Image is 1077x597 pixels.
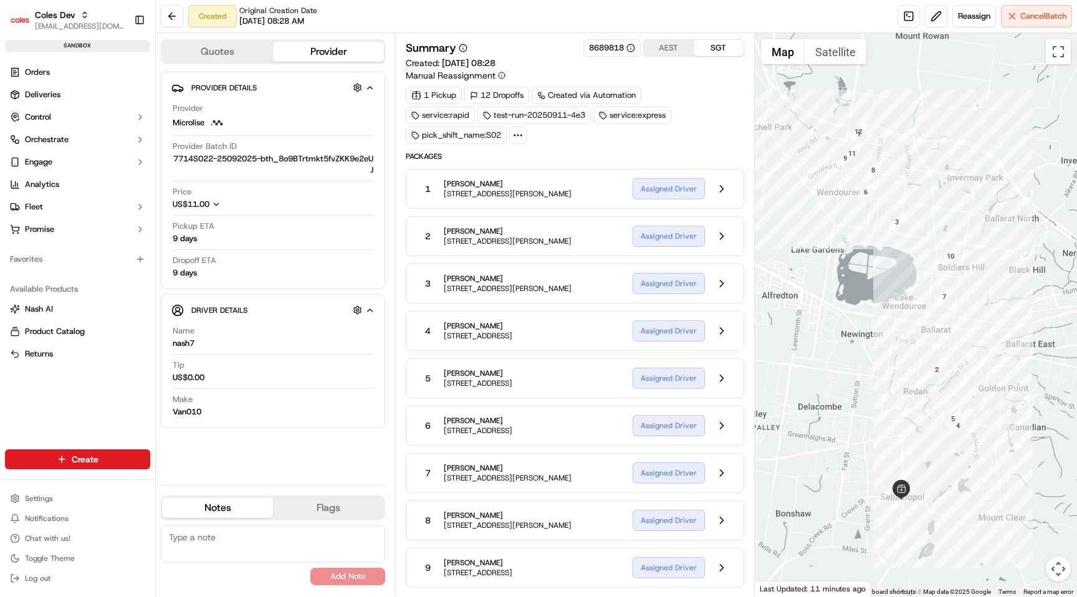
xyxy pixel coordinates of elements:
[425,372,431,384] span: 5
[406,151,744,161] span: Packages
[5,107,150,127] button: Control
[444,426,512,436] span: [STREET_ADDRESS]
[850,123,866,140] div: 12
[425,419,431,432] span: 6
[5,344,150,364] button: Returns
[173,153,373,176] span: 7714S022-25092025-bth_8o9BTrtmkt5fvZKK9e2eUJ
[42,119,204,131] div: Start new chat
[5,197,150,217] button: Fleet
[425,183,431,195] span: 1
[191,83,257,93] span: Provider Details
[1046,39,1071,64] button: Toggle fullscreen view
[162,42,273,62] button: Quotes
[406,57,495,69] span: Created:
[25,326,85,337] span: Product Catalog
[758,580,799,596] a: Open this area in Google Maps (opens a new window)
[173,338,194,349] div: nash7
[406,127,507,144] div: pick_shift_name:S02
[758,580,799,596] img: Google
[105,182,115,192] div: 💻
[12,50,227,70] p: Welcome 👋
[644,40,694,56] button: AEST
[173,255,216,266] span: Dropoff ETA
[35,21,124,31] button: [EMAIL_ADDRESS][DOMAIN_NAME]
[425,277,431,290] span: 3
[5,62,150,82] a: Orders
[100,176,205,198] a: 💻API Documentation
[173,372,204,383] div: US$0.00
[5,152,150,172] button: Engage
[171,300,375,320] button: Driver Details
[444,179,572,189] span: [PERSON_NAME]
[442,57,495,69] span: [DATE] 08:28
[1001,5,1072,27] button: CancelBatch
[5,510,150,527] button: Notifications
[5,490,150,507] button: Settings
[998,588,1016,595] a: Terms (opens in new tab)
[1020,11,1066,22] span: Cancel Batch
[5,322,150,341] button: Product Catalog
[118,181,200,193] span: API Documentation
[889,214,905,230] div: 3
[444,321,512,331] span: [PERSON_NAME]
[173,325,194,337] span: Name
[805,39,866,64] button: Show satellite imagery
[5,40,150,52] div: sandbox
[425,230,431,242] span: 2
[5,174,150,194] a: Analytics
[425,467,431,479] span: 7
[844,145,860,161] div: 11
[406,42,456,54] h3: Summary
[10,10,30,30] img: Coles Dev
[12,182,22,192] div: 📗
[25,494,53,504] span: Settings
[173,360,184,371] span: Tip
[25,553,75,563] span: Toggle Theme
[10,326,145,337] a: Product Catalog
[5,570,150,587] button: Log out
[5,449,150,469] button: Create
[942,248,959,264] div: 10
[406,87,462,104] div: 1 Pickup
[444,331,512,341] span: [STREET_ADDRESS]
[444,274,572,284] span: [PERSON_NAME]
[239,6,317,16] span: Original Creation Date
[444,368,512,378] span: [PERSON_NAME]
[444,520,572,530] span: [STREET_ADDRESS][PERSON_NAME]
[25,181,95,193] span: Knowledge Base
[173,199,209,209] span: US$11.00
[5,550,150,567] button: Toggle Theme
[1046,556,1071,581] button: Map camera controls
[444,510,572,520] span: [PERSON_NAME]
[958,11,990,22] span: Reassign
[173,267,197,279] div: 9 days
[12,119,35,141] img: 1736555255976-a54dd68f-1ca7-489b-9aae-adbdc363a1c4
[444,189,572,199] span: [STREET_ADDRESS][PERSON_NAME]
[173,221,214,232] span: Pickup ETA
[444,378,512,388] span: [STREET_ADDRESS]
[923,588,991,595] span: Map data ©2025 Google
[173,394,193,405] span: Make
[25,89,60,100] span: Deliveries
[173,233,197,244] div: 9 days
[212,123,227,138] button: Start new chat
[425,325,431,337] span: 4
[945,411,961,427] div: 5
[35,9,75,21] button: Coles Dev
[25,201,43,213] span: Fleet
[32,80,224,93] input: Got a question? Start typing here...
[173,117,204,128] span: Microlise
[7,176,100,198] a: 📗Knowledge Base
[10,348,145,360] a: Returns
[589,42,635,54] button: 8689818
[273,42,384,62] button: Provider
[273,498,384,518] button: Flags
[406,69,495,82] span: Manual Reassignment
[25,573,50,583] span: Log out
[191,305,247,315] span: Driver Details
[444,236,572,246] span: [STREET_ADDRESS][PERSON_NAME]
[5,530,150,547] button: Chat with us!
[929,361,945,378] div: 2
[425,561,431,574] span: 9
